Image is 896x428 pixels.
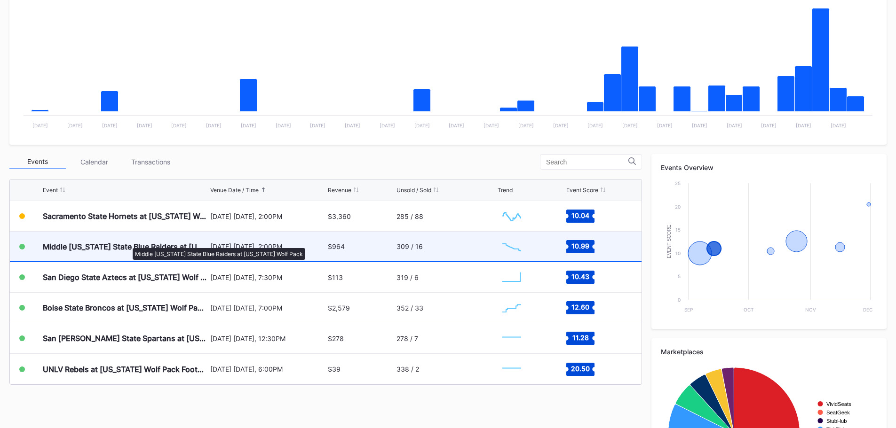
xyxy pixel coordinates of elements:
[206,123,222,128] text: [DATE]
[171,123,187,128] text: [DATE]
[328,242,345,250] div: $964
[328,187,351,194] div: Revenue
[587,123,603,128] text: [DATE]
[498,187,513,194] div: Trend
[137,123,152,128] text: [DATE]
[396,304,423,312] div: 352 / 33
[571,272,589,280] text: 10.43
[345,123,360,128] text: [DATE]
[414,123,430,128] text: [DATE]
[484,123,499,128] text: [DATE]
[396,187,431,194] div: Unsold / Sold
[675,180,681,186] text: 25
[498,235,526,258] svg: Chart title
[831,123,846,128] text: [DATE]
[210,335,326,342] div: [DATE] [DATE], 12:30PM
[210,365,326,373] div: [DATE] [DATE], 6:00PM
[863,307,872,312] text: Dec
[572,334,588,342] text: 11.28
[661,163,877,171] div: Events Overview
[210,242,326,250] div: [DATE] [DATE], 2:00PM
[622,123,638,128] text: [DATE]
[9,155,66,169] div: Events
[657,123,673,128] text: [DATE]
[210,273,326,281] div: [DATE] [DATE], 7:30PM
[727,123,742,128] text: [DATE]
[571,241,589,249] text: 10.99
[396,335,418,342] div: 278 / 7
[675,227,681,233] text: 15
[744,307,753,312] text: Oct
[761,123,777,128] text: [DATE]
[276,123,291,128] text: [DATE]
[571,303,589,311] text: 12.60
[684,307,693,312] text: Sep
[566,187,598,194] div: Event Score
[310,123,325,128] text: [DATE]
[328,365,341,373] div: $39
[396,242,423,250] div: 309 / 16
[43,187,58,194] div: Event
[102,123,118,128] text: [DATE]
[328,335,344,342] div: $278
[553,123,569,128] text: [DATE]
[498,204,526,228] svg: Chart title
[122,155,179,169] div: Transactions
[692,123,707,128] text: [DATE]
[826,418,847,424] text: StubHub
[571,211,589,219] text: 10.04
[210,212,326,220] div: [DATE] [DATE], 2:00PM
[396,212,423,220] div: 285 / 88
[396,273,419,281] div: 319 / 6
[43,242,208,251] div: Middle [US_STATE] State Blue Raiders at [US_STATE] Wolf Pack
[43,365,208,374] div: UNLV Rebels at [US_STATE] Wolf Pack Football
[661,179,877,319] svg: Chart title
[826,401,851,407] text: VividSeats
[43,303,208,312] div: Boise State Broncos at [US_STATE] Wolf Pack Football (Rescheduled from 10/25)
[66,155,122,169] div: Calendar
[380,123,395,128] text: [DATE]
[328,273,343,281] div: $113
[498,296,526,319] svg: Chart title
[661,348,877,356] div: Marketplaces
[498,265,526,289] svg: Chart title
[210,187,259,194] div: Venue Date / Time
[43,272,208,282] div: San Diego State Aztecs at [US_STATE] Wolf Pack Football
[67,123,83,128] text: [DATE]
[796,123,811,128] text: [DATE]
[32,123,48,128] text: [DATE]
[675,250,681,256] text: 10
[210,304,326,312] div: [DATE] [DATE], 7:00PM
[498,358,526,381] svg: Chart title
[43,334,208,343] div: San [PERSON_NAME] State Spartans at [US_STATE] Wolf Pack Football
[826,410,850,415] text: SeatGeek
[328,304,350,312] div: $2,579
[675,204,681,210] text: 20
[241,123,256,128] text: [DATE]
[666,225,672,258] text: Event Score
[498,327,526,350] svg: Chart title
[396,365,419,373] div: 338 / 2
[805,307,816,312] text: Nov
[43,211,208,221] div: Sacramento State Hornets at [US_STATE] Wolf Pack Football
[449,123,464,128] text: [DATE]
[571,364,590,372] text: 20.50
[518,123,534,128] text: [DATE]
[546,158,628,166] input: Search
[328,212,351,220] div: $3,360
[678,297,681,303] text: 0
[678,273,681,279] text: 5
